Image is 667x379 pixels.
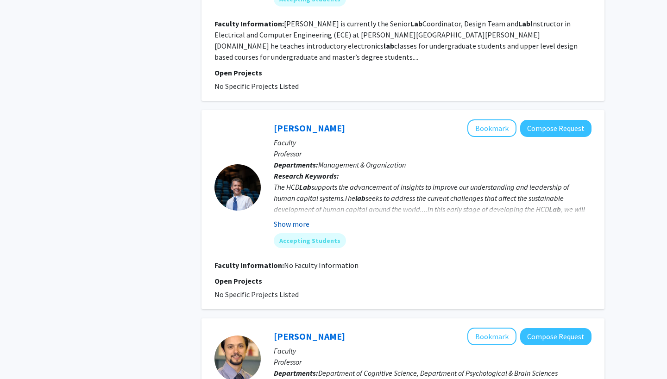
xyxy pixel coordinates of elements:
[214,290,299,299] span: No Specific Projects Listed
[214,19,578,62] fg-read-more: [PERSON_NAME] is currently the Senior Coordinator, Design Team and Instructor in Electrical and C...
[299,182,311,192] b: Lab
[7,337,39,372] iframe: Chat
[318,368,558,378] span: Department of Cognitive Science, Department of Psychological & Brain Sciences
[274,345,591,356] p: Faculty
[318,160,406,169] span: Management & Organization
[410,19,422,28] b: Lab
[467,119,516,137] button: Add Richard Smith to Bookmarks
[384,41,394,50] b: lab
[274,160,318,169] b: Departments:
[214,261,284,270] b: Faculty Information:
[274,122,345,134] a: [PERSON_NAME]
[274,368,318,378] b: Departments:
[274,356,591,367] p: Professor
[214,81,299,91] span: No Specific Projects Listed
[274,171,339,180] b: Research Keywords:
[549,205,561,214] b: Lab
[467,328,516,345] button: Add Justin Halberda to Bookmarks
[274,181,591,226] div: The HCD supports the advancement of insights to improve our understanding and leadership of human...
[274,218,309,230] button: Show more
[274,137,591,148] p: Faculty
[284,261,359,270] span: No Faculty Information
[274,330,345,342] a: [PERSON_NAME]
[274,233,346,248] mat-chip: Accepting Students
[214,67,591,78] p: Open Projects
[214,19,284,28] b: Faculty Information:
[274,148,591,159] p: Professor
[520,120,591,137] button: Compose Request to Richard Smith
[214,275,591,286] p: Open Projects
[355,193,365,203] b: lab
[520,328,591,345] button: Compose Request to Justin Halberda
[518,19,530,28] b: Lab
